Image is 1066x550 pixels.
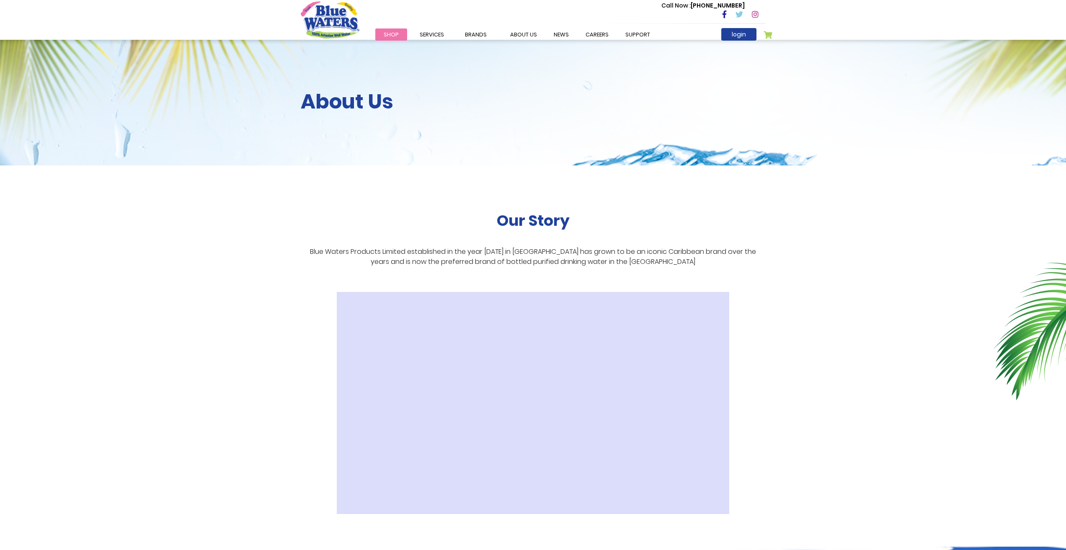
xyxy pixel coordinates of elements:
[465,31,487,39] span: Brands
[384,31,399,39] span: Shop
[420,31,444,39] span: Services
[617,28,658,41] a: support
[301,90,766,114] h2: About Us
[721,28,756,41] a: login
[577,28,617,41] a: careers
[301,1,359,38] a: store logo
[661,1,691,10] span: Call Now :
[502,28,545,41] a: about us
[301,247,766,267] p: Blue Waters Products Limited established in the year [DATE] in [GEOGRAPHIC_DATA] has grown to be ...
[545,28,577,41] a: News
[661,1,745,10] p: [PHONE_NUMBER]
[497,212,570,230] h2: Our Story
